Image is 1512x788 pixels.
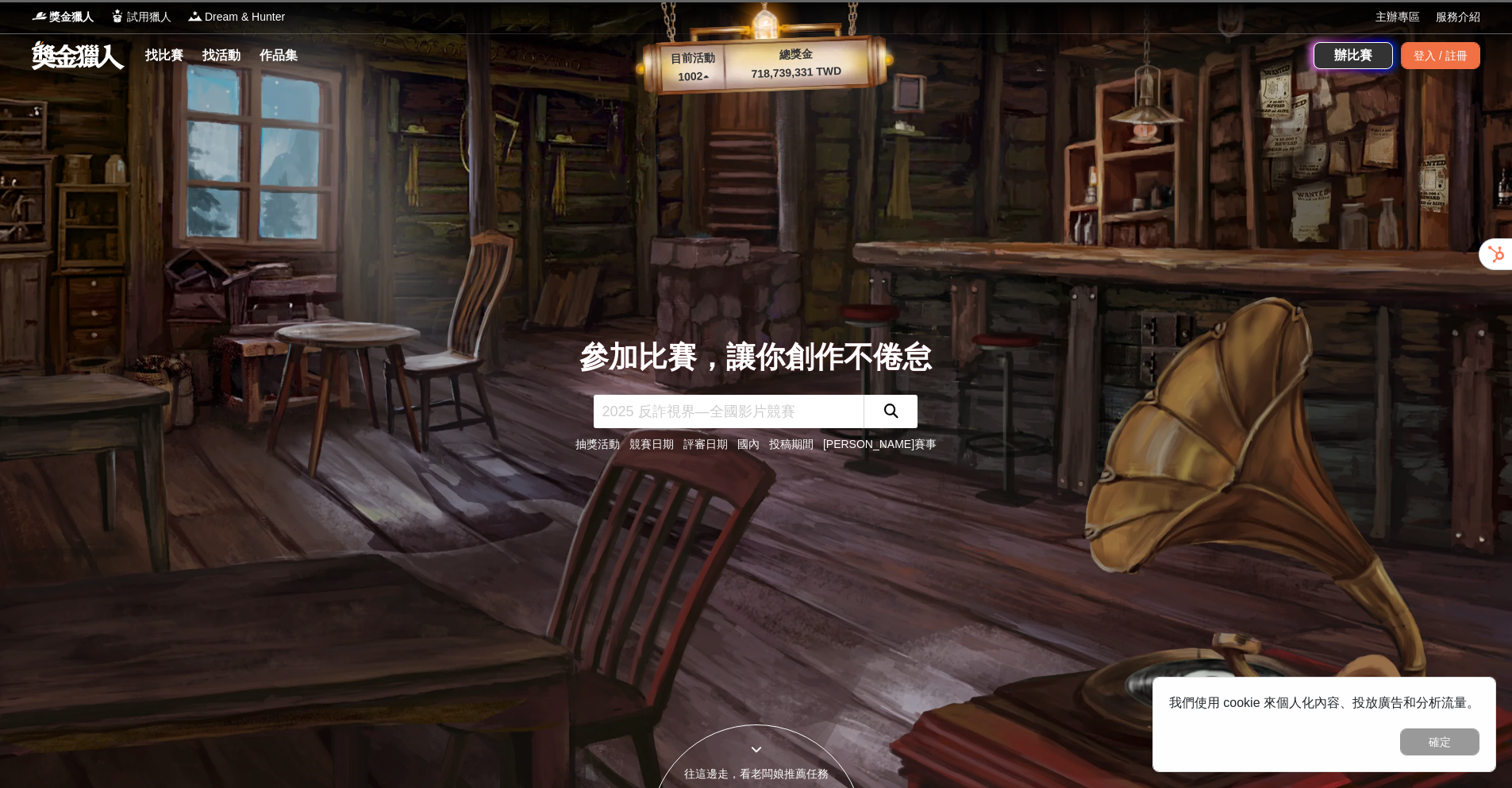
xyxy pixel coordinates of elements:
a: 競賽日期 [629,438,674,450]
span: 我們使用 cookie 來個人化內容、投放廣告和分析流量。 [1169,696,1479,709]
a: 服務介紹 [1436,9,1480,25]
div: 登入 / 註冊 [1401,42,1480,69]
img: Logo [110,8,125,24]
a: 投稿期間 [769,438,814,450]
span: 獎金獵人 [49,9,94,25]
a: LogoDream & Hunter [187,9,285,25]
img: Logo [32,8,48,24]
a: 作品集 [253,44,304,67]
a: 找比賽 [139,44,190,67]
button: 確定 [1400,728,1479,755]
img: Logo [187,8,203,24]
input: 2025 反詐視界—全國影片競賽 [594,395,864,428]
p: 718,739,331 TWD [725,62,868,83]
a: Logo獎金獵人 [32,9,94,25]
a: 評審日期 [683,438,728,450]
div: 往這邊走，看老闆娘推薦任務 [650,766,863,782]
a: 主辦專區 [1375,9,1420,25]
span: 試用獵人 [127,9,171,25]
div: 參加比賽，讓你創作不倦怠 [575,335,937,380]
a: 找活動 [196,44,247,67]
a: 辦比賽 [1314,42,1393,69]
a: 國內 [737,438,760,450]
a: [PERSON_NAME]賽事 [823,438,937,450]
p: 目前活動 [660,49,725,68]
a: 抽獎活動 [575,438,620,450]
span: Dream & Hunter [205,9,285,25]
a: Logo試用獵人 [110,9,171,25]
p: 總獎金 [724,44,868,65]
p: 1002 ▴ [661,68,725,87]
